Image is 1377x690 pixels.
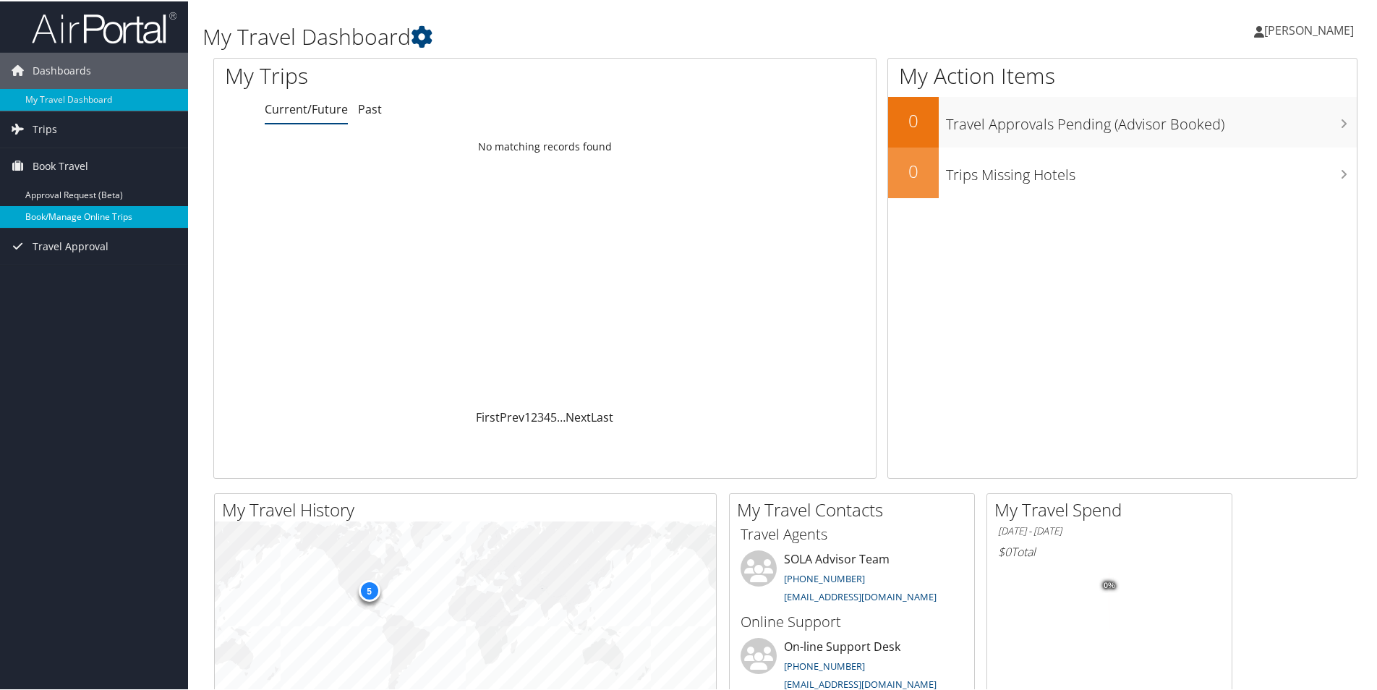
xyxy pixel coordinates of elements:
span: Dashboards [33,51,91,88]
span: $0 [998,542,1011,558]
h6: Total [998,542,1221,558]
a: Next [566,408,591,424]
span: Trips [33,110,57,146]
span: Book Travel [33,147,88,183]
span: [PERSON_NAME] [1264,21,1354,37]
h1: My Action Items [888,59,1357,90]
a: [PHONE_NUMBER] [784,658,865,671]
a: 0Travel Approvals Pending (Advisor Booked) [888,95,1357,146]
a: Prev [500,408,524,424]
a: 5 [550,408,557,424]
a: 4 [544,408,550,424]
div: 5 [358,579,380,600]
h3: Trips Missing Hotels [946,156,1357,184]
h1: My Trips [225,59,589,90]
h2: 0 [888,158,939,182]
a: First [476,408,500,424]
h3: Travel Agents [741,523,963,543]
a: Last [591,408,613,424]
a: [PHONE_NUMBER] [784,571,865,584]
tspan: 0% [1104,580,1115,589]
a: [EMAIL_ADDRESS][DOMAIN_NAME] [784,589,937,602]
span: Travel Approval [33,227,108,263]
h2: My Travel Spend [994,496,1232,521]
li: SOLA Advisor Team [733,549,971,608]
h6: [DATE] - [DATE] [998,523,1221,537]
h2: My Travel Contacts [737,496,974,521]
td: No matching records found [214,132,876,158]
span: … [557,408,566,424]
h3: Travel Approvals Pending (Advisor Booked) [946,106,1357,133]
a: 1 [524,408,531,424]
h3: Online Support [741,610,963,631]
a: 3 [537,408,544,424]
h2: My Travel History [222,496,716,521]
h1: My Travel Dashboard [202,20,980,51]
a: 0Trips Missing Hotels [888,146,1357,197]
a: [PERSON_NAME] [1254,7,1368,51]
a: [EMAIL_ADDRESS][DOMAIN_NAME] [784,676,937,689]
a: Current/Future [265,100,348,116]
a: 2 [531,408,537,424]
h2: 0 [888,107,939,132]
img: airportal-logo.png [32,9,176,43]
a: Past [358,100,382,116]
